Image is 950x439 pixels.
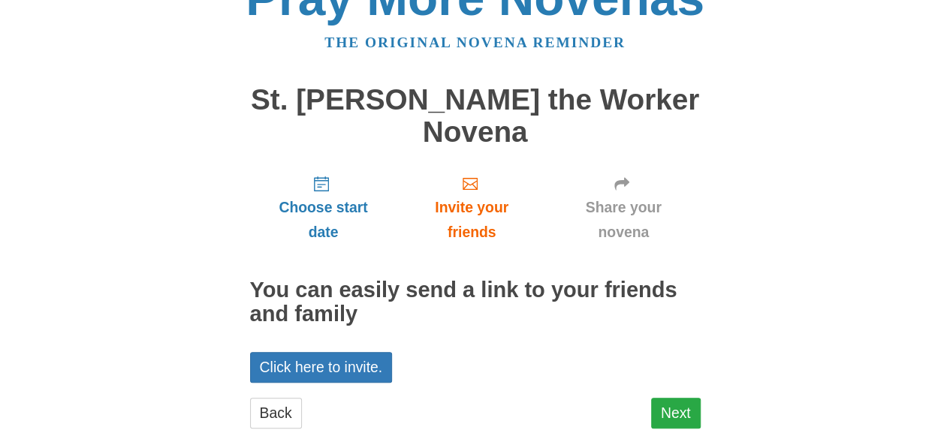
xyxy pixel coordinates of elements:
[651,398,701,428] a: Next
[250,84,701,148] h1: St. [PERSON_NAME] the Worker Novena
[397,163,546,252] a: Invite your friends
[250,163,397,252] a: Choose start date
[562,195,686,245] span: Share your novena
[250,352,393,383] a: Click here to invite.
[250,398,302,428] a: Back
[412,195,531,245] span: Invite your friends
[265,195,382,245] span: Choose start date
[324,35,626,50] a: The original novena reminder
[250,278,701,326] h2: You can easily send a link to your friends and family
[547,163,701,252] a: Share your novena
